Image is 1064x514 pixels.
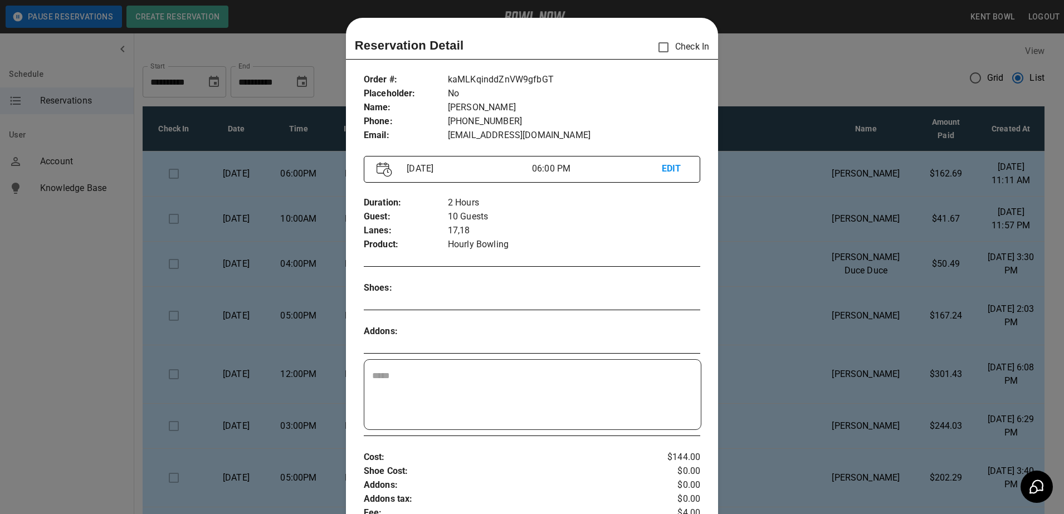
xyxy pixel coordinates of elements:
[364,210,448,224] p: Guest :
[448,224,700,238] p: 17,18
[364,101,448,115] p: Name :
[364,464,645,478] p: Shoe Cost :
[364,478,645,492] p: Addons :
[448,210,700,224] p: 10 Guests
[364,238,448,252] p: Product :
[364,451,645,464] p: Cost :
[448,115,700,129] p: [PHONE_NUMBER]
[377,162,392,177] img: Vector
[364,115,448,129] p: Phone :
[532,162,662,175] p: 06:00 PM
[364,87,448,101] p: Placeholder :
[448,196,700,210] p: 2 Hours
[364,325,448,339] p: Addons :
[364,73,448,87] p: Order # :
[448,73,700,87] p: kaMLKqinddZnVW9gfbGT
[364,196,448,210] p: Duration :
[364,224,448,238] p: Lanes :
[644,451,700,464] p: $144.00
[355,36,464,55] p: Reservation Detail
[402,162,532,175] p: [DATE]
[448,238,700,252] p: Hourly Bowling
[364,492,645,506] p: Addons tax :
[644,492,700,506] p: $0.00
[644,464,700,478] p: $0.00
[448,87,700,101] p: No
[364,281,448,295] p: Shoes :
[662,162,688,176] p: EDIT
[364,129,448,143] p: Email :
[652,36,709,59] p: Check In
[448,101,700,115] p: [PERSON_NAME]
[644,478,700,492] p: $0.00
[448,129,700,143] p: [EMAIL_ADDRESS][DOMAIN_NAME]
